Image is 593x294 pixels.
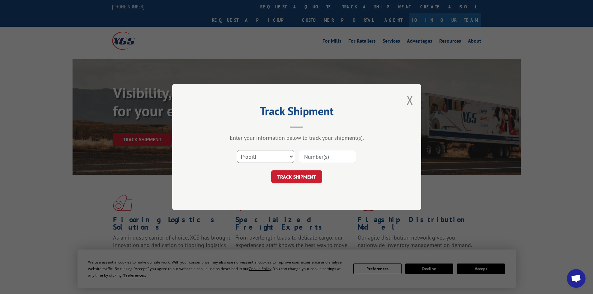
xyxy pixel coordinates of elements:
h2: Track Shipment [203,107,390,119]
input: Number(s) [299,150,356,163]
div: Enter your information below to track your shipment(s). [203,134,390,141]
button: Close modal [407,92,413,108]
button: TRACK SHIPMENT [271,170,322,183]
div: Open chat [567,269,586,288]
